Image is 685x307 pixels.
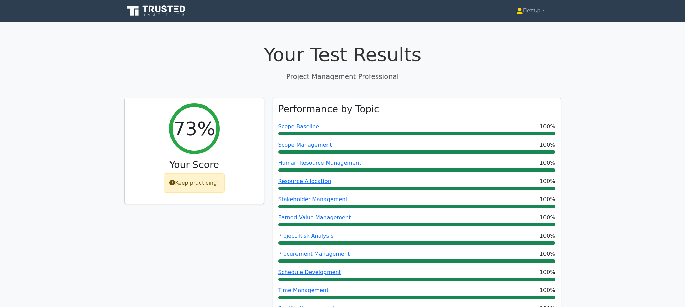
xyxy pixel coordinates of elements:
[540,177,555,185] span: 100%
[278,160,362,166] a: Human Resource Management
[173,117,215,140] h2: 73%
[540,214,555,222] span: 100%
[164,173,225,193] div: Keep practicing!
[278,214,351,221] a: Earned Value Management
[278,287,329,294] a: Time Management
[540,141,555,149] span: 100%
[540,195,555,204] span: 100%
[278,123,319,130] a: Scope Baseline
[540,232,555,240] span: 100%
[124,71,561,82] p: Project Management Professional
[540,286,555,295] span: 100%
[278,103,379,115] h3: Performance by Topic
[500,4,561,18] a: Петър
[278,178,331,184] a: Resource Allocation
[540,123,555,131] span: 100%
[278,233,334,239] a: Project Risk Analysis
[540,268,555,276] span: 100%
[124,43,561,66] h1: Your Test Results
[278,142,332,148] a: Scope Management
[278,269,341,275] a: Schedule Development
[278,196,348,203] a: Stakeholder Management
[130,159,259,171] h3: Your Score
[540,250,555,258] span: 100%
[540,159,555,167] span: 100%
[278,251,350,257] a: Procurement Management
